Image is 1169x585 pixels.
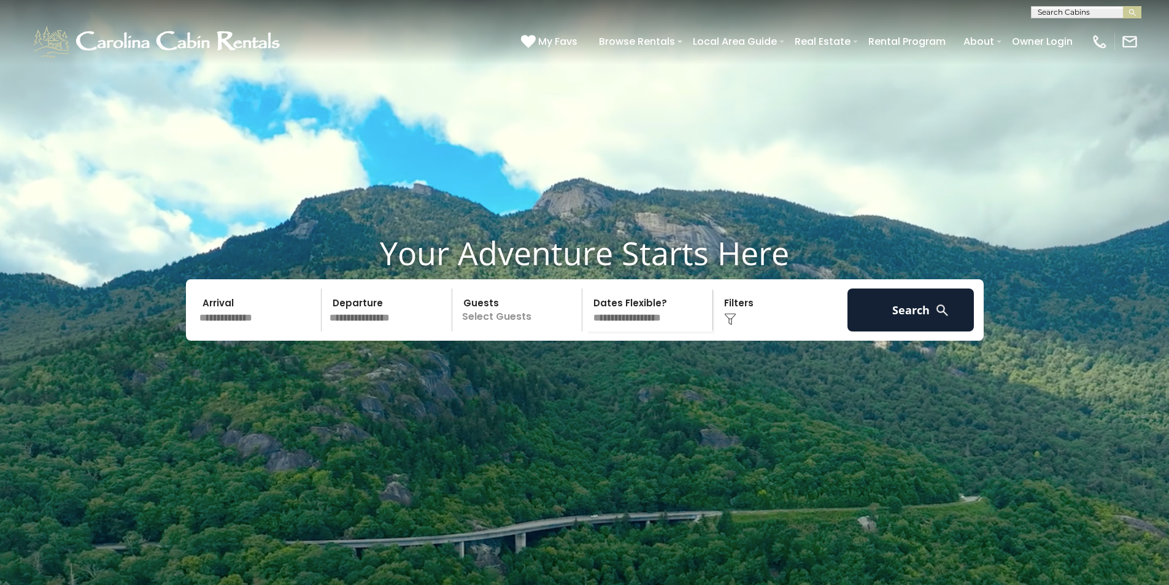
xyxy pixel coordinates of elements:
[456,289,582,331] p: Select Guests
[1121,33,1138,50] img: mail-regular-white.png
[687,31,783,52] a: Local Area Guide
[9,234,1160,272] h1: Your Adventure Starts Here
[538,34,577,49] span: My Favs
[593,31,681,52] a: Browse Rentals
[724,313,736,325] img: filter--v1.png
[1091,33,1108,50] img: phone-regular-white.png
[521,34,581,50] a: My Favs
[935,303,950,318] img: search-regular-white.png
[31,23,285,60] img: White-1-1-2.png
[862,31,952,52] a: Rental Program
[789,31,857,52] a: Real Estate
[847,289,974,331] button: Search
[957,31,1000,52] a: About
[1006,31,1079,52] a: Owner Login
